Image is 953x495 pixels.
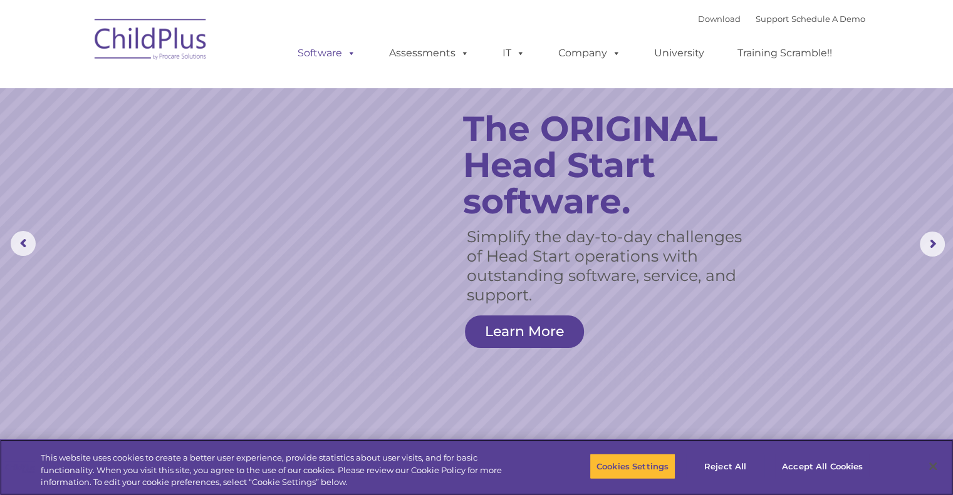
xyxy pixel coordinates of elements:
a: Learn More [465,315,584,348]
a: IT [490,41,538,66]
img: ChildPlus by Procare Solutions [88,10,214,73]
span: Phone number [174,134,227,143]
button: Close [919,452,947,480]
a: Training Scramble!! [725,41,845,66]
rs-layer: The ORIGINAL Head Start software. [463,111,761,220]
rs-layer: Simplify the day-to-day challenges of Head Start operations with outstanding software, service, a... [467,227,746,305]
button: Reject All [686,453,764,479]
font: | [698,14,865,24]
a: University [642,41,717,66]
a: Company [546,41,633,66]
a: Download [698,14,741,24]
div: This website uses cookies to create a better user experience, provide statistics about user visit... [41,452,524,489]
button: Cookies Settings [590,453,675,479]
a: Schedule A Demo [791,14,865,24]
span: Last name [174,83,212,92]
button: Accept All Cookies [775,453,870,479]
a: Software [285,41,368,66]
a: Support [756,14,789,24]
a: Assessments [377,41,482,66]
